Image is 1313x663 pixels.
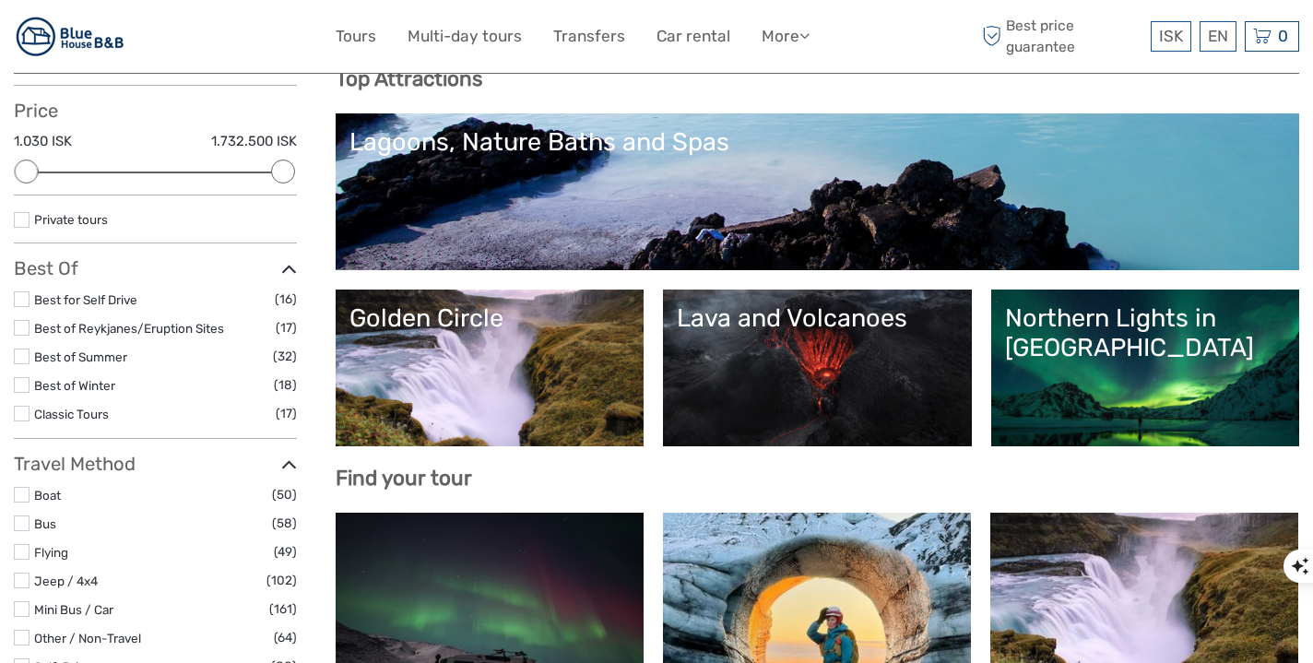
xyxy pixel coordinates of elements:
[275,289,297,310] span: (16)
[34,545,68,560] a: Flying
[677,303,958,432] a: Lava and Volcanoes
[349,303,631,432] a: Golden Circle
[14,257,297,279] h3: Best Of
[34,488,61,503] a: Boat
[14,14,128,59] img: 383-53bb5c1e-cd81-4588-8f32-3050452d86e0_logo_small.jpg
[211,132,297,151] label: 1.732.500 ISK
[34,292,137,307] a: Best for Self Drive
[274,374,297,396] span: (18)
[212,29,234,51] button: Open LiveChat chat widget
[1200,21,1236,52] div: EN
[26,32,208,47] p: We're away right now. Please check back later!
[336,66,482,91] b: Top Attractions
[276,403,297,424] span: (17)
[978,16,1147,56] span: Best price guarantee
[14,132,72,151] label: 1.030 ISK
[272,484,297,505] span: (50)
[269,598,297,620] span: (161)
[34,516,56,531] a: Bus
[349,127,1286,157] div: Lagoons, Nature Baths and Spas
[34,349,127,364] a: Best of Summer
[408,23,522,50] a: Multi-day tours
[762,23,810,50] a: More
[553,23,625,50] a: Transfers
[34,574,98,588] a: Jeep / 4x4
[34,321,224,336] a: Best of Reykjanes/Eruption Sites
[14,100,297,122] h3: Price
[34,378,115,393] a: Best of Winter
[34,631,141,645] a: Other / Non-Travel
[1159,27,1183,45] span: ISK
[276,317,297,338] span: (17)
[272,513,297,534] span: (58)
[656,23,730,50] a: Car rental
[349,303,631,333] div: Golden Circle
[1005,303,1286,432] a: Northern Lights in [GEOGRAPHIC_DATA]
[336,23,376,50] a: Tours
[266,570,297,591] span: (102)
[34,602,113,617] a: Mini Bus / Car
[34,212,108,227] a: Private tours
[14,453,297,475] h3: Travel Method
[273,346,297,367] span: (32)
[1005,303,1286,363] div: Northern Lights in [GEOGRAPHIC_DATA]
[34,407,109,421] a: Classic Tours
[336,466,472,491] b: Find your tour
[274,541,297,562] span: (49)
[677,303,958,333] div: Lava and Volcanoes
[274,627,297,648] span: (64)
[1275,27,1291,45] span: 0
[349,127,1286,256] a: Lagoons, Nature Baths and Spas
